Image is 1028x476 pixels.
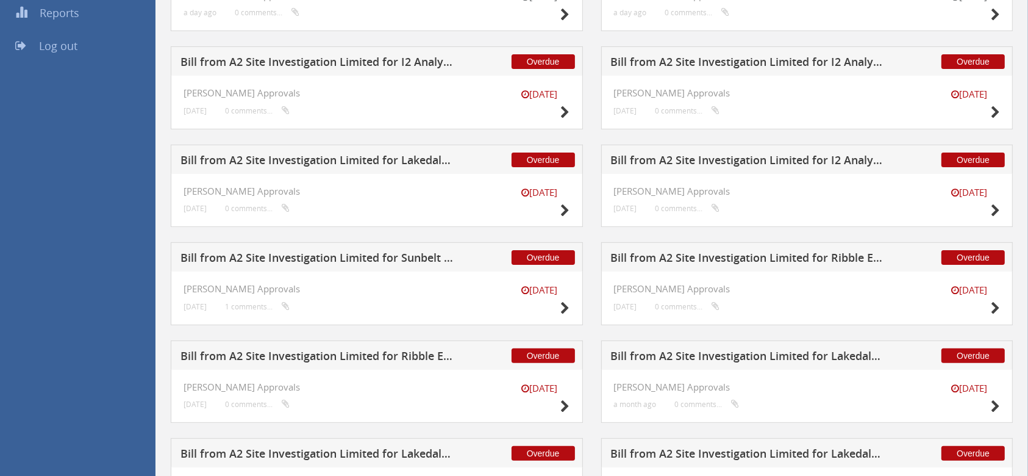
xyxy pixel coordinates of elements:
[611,154,885,170] h5: Bill from A2 Site Investigation Limited for I2 Analytical Ltd
[184,8,216,17] small: a day ago
[509,382,570,395] small: [DATE]
[941,250,1005,265] span: Overdue
[614,8,647,17] small: a day ago
[184,284,570,294] h4: [PERSON_NAME] Approvals
[180,350,455,366] h5: Bill from A2 Site Investigation Limited for Ribble Enviro Ltd
[509,88,570,101] small: [DATE]
[939,382,1000,395] small: [DATE]
[509,186,570,199] small: [DATE]
[611,448,885,463] h5: Bill from A2 Site Investigation Limited for Lakedale Hire
[180,252,455,267] h5: Bill from A2 Site Investigation Limited for Sunbelt Rentals
[611,252,885,267] h5: Bill from A2 Site Investigation Limited for Ribble Enviro Ltd
[225,302,290,311] small: 1 comments...
[655,204,720,213] small: 0 comments...
[512,54,575,69] span: Overdue
[941,153,1005,167] span: Overdue
[180,154,455,170] h5: Bill from A2 Site Investigation Limited for Lakedale Hire
[40,5,79,20] span: Reports
[614,382,1001,392] h4: [PERSON_NAME] Approvals
[614,88,1001,98] h4: [PERSON_NAME] Approvals
[614,284,1001,294] h4: [PERSON_NAME] Approvals
[614,400,657,409] small: a month ago
[235,8,299,17] small: 0 comments...
[184,302,207,311] small: [DATE]
[184,400,207,409] small: [DATE]
[39,38,77,53] span: Log out
[665,8,730,17] small: 0 comments...
[655,302,720,311] small: 0 comments...
[184,106,207,115] small: [DATE]
[611,350,885,366] h5: Bill from A2 Site Investigation Limited for Lakedale Hire
[614,186,1001,197] h4: [PERSON_NAME] Approvals
[611,56,885,71] h5: Bill from A2 Site Investigation Limited for I2 Analytical Ltd
[184,204,207,213] small: [DATE]
[225,400,290,409] small: 0 comments...
[675,400,740,409] small: 0 comments...
[941,348,1005,363] span: Overdue
[184,382,570,392] h4: [PERSON_NAME] Approvals
[512,250,575,265] span: Overdue
[184,88,570,98] h4: [PERSON_NAME] Approvals
[180,448,455,463] h5: Bill from A2 Site Investigation Limited for Lakedale Hire
[512,153,575,167] span: Overdue
[512,348,575,363] span: Overdue
[614,106,637,115] small: [DATE]
[939,186,1000,199] small: [DATE]
[941,54,1005,69] span: Overdue
[655,106,720,115] small: 0 comments...
[509,284,570,297] small: [DATE]
[614,204,637,213] small: [DATE]
[939,284,1000,297] small: [DATE]
[614,302,637,311] small: [DATE]
[184,186,570,197] h4: [PERSON_NAME] Approvals
[939,88,1000,101] small: [DATE]
[180,56,455,71] h5: Bill from A2 Site Investigation Limited for I2 Analytical Ltd
[512,446,575,461] span: Overdue
[225,204,290,213] small: 0 comments...
[941,446,1005,461] span: Overdue
[225,106,290,115] small: 0 comments...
